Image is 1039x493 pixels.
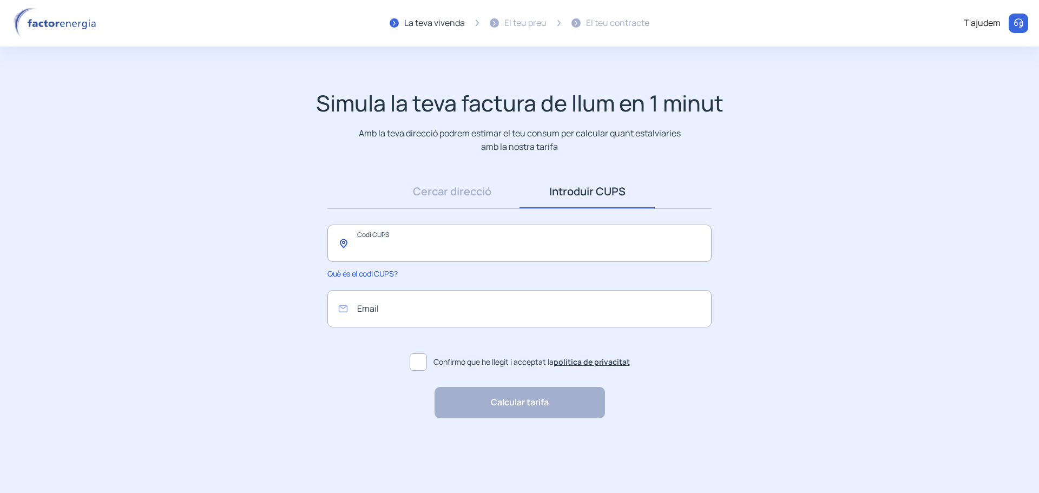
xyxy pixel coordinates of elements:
a: Introduir CUPS [519,175,655,208]
h1: Simula la teva factura de llum en 1 minut [316,90,724,116]
div: T'ajudem [964,16,1001,30]
div: El teu preu [504,16,547,30]
div: El teu contracte [586,16,649,30]
div: La teva vivenda [404,16,465,30]
a: política de privacitat [554,357,630,367]
p: Amb la teva direcció podrem estimar el teu consum per calcular quant estalviaries amb la nostra t... [357,127,683,153]
img: logo factor [11,8,103,39]
a: Cercar direcció [384,175,519,208]
img: llamar [1013,18,1024,29]
span: Què és el codi CUPS? [327,268,397,279]
span: Confirmo que he llegit i acceptat la [433,356,630,368]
